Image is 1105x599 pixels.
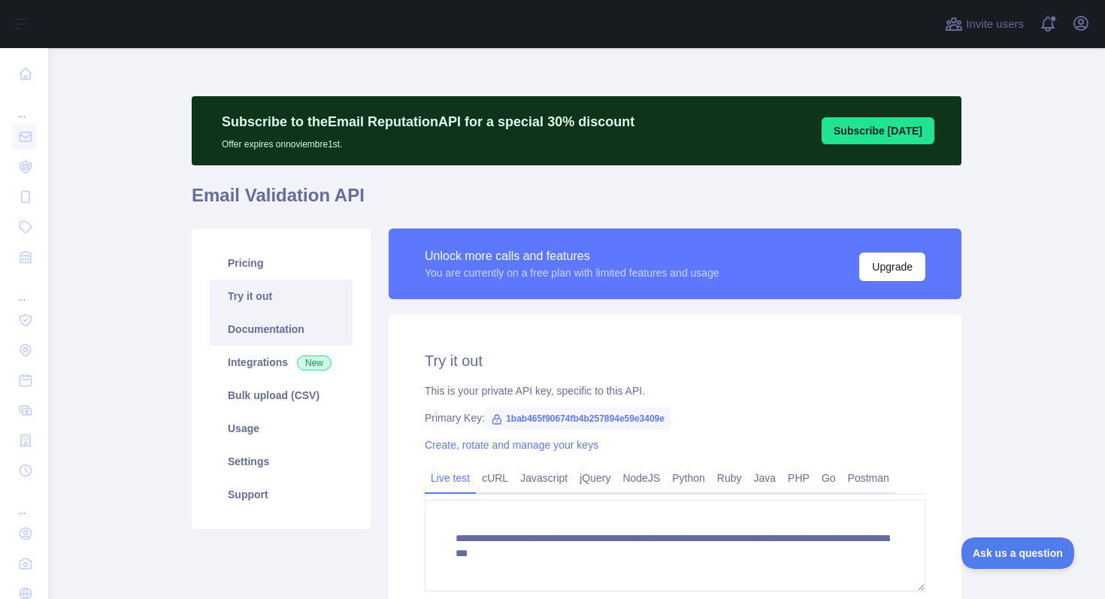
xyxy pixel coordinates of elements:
[12,274,36,304] div: ...
[666,466,711,490] a: Python
[961,537,1075,569] iframe: Toggle Customer Support
[711,466,748,490] a: Ruby
[942,12,1027,36] button: Invite users
[210,379,353,412] a: Bulk upload (CSV)
[476,466,514,490] a: cURL
[297,355,331,371] span: New
[210,346,353,379] a: Integrations New
[616,466,666,490] a: NodeJS
[782,466,816,490] a: PHP
[514,466,574,490] a: Javascript
[425,439,598,451] a: Create, rotate and manage your keys
[425,265,719,280] div: You are currently on a free plan with limited features and usage
[574,466,616,490] a: jQuery
[12,90,36,120] div: ...
[12,487,36,517] div: ...
[859,253,925,281] button: Upgrade
[842,466,895,490] a: Postman
[210,280,353,313] a: Try it out
[210,412,353,445] a: Usage
[748,466,783,490] a: Java
[425,350,925,371] h2: Try it out
[222,111,634,132] p: Subscribe to the Email Reputation API for a special 30 % discount
[425,466,476,490] a: Live test
[192,183,961,219] h1: Email Validation API
[210,313,353,346] a: Documentation
[822,117,934,144] button: Subscribe [DATE]
[425,383,925,398] div: This is your private API key, specific to this API.
[425,410,925,425] div: Primary Key:
[210,478,353,511] a: Support
[222,132,634,150] p: Offer expires on noviembre 1st.
[210,247,353,280] a: Pricing
[210,445,353,478] a: Settings
[966,16,1024,33] span: Invite users
[425,247,719,265] div: Unlock more calls and features
[816,466,842,490] a: Go
[485,407,671,430] span: 1bab465f90674fb4b257894e59e3409e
